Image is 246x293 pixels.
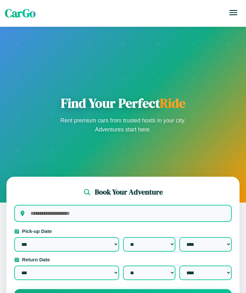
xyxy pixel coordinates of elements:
h1: Find Your Perfect [58,95,188,111]
label: Return Date [14,257,232,262]
label: Pick-up Date [14,228,232,234]
p: Rent premium cars from trusted hosts in your city. Adventures start here. [58,116,188,134]
span: CarGo [5,5,36,21]
span: Ride [160,94,185,112]
h2: Book Your Adventure [95,187,163,197]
